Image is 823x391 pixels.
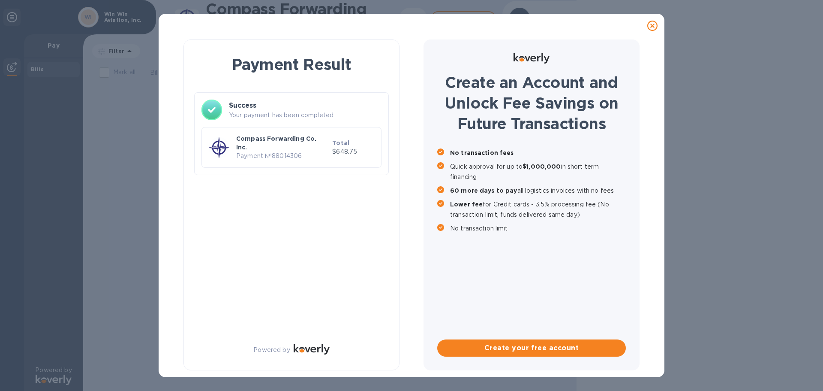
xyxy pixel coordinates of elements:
[450,185,626,196] p: all logistics invoices with no fees
[236,134,329,152] p: Compass Forwarding Co. Inc.
[450,161,626,182] p: Quick approval for up to in short term financing
[450,187,517,194] b: 60 more days to pay
[514,53,550,64] img: Logo
[229,100,381,111] h3: Success
[229,111,381,120] p: Your payment has been completed.
[523,163,561,170] b: $1,000,000
[198,54,385,75] h1: Payment Result
[253,346,290,355] p: Powered by
[444,343,619,353] span: Create your free account
[294,344,330,355] img: Logo
[450,199,626,220] p: for Credit cards - 3.5% processing fee (No transaction limit, funds delivered same day)
[450,149,514,156] b: No transaction fees
[332,147,374,156] p: $648.75
[437,72,626,134] h1: Create an Account and Unlock Fee Savings on Future Transactions
[236,152,329,161] p: Payment № 88014306
[450,223,626,233] p: No transaction limit
[437,339,626,357] button: Create your free account
[450,201,483,208] b: Lower fee
[332,139,349,146] b: Total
